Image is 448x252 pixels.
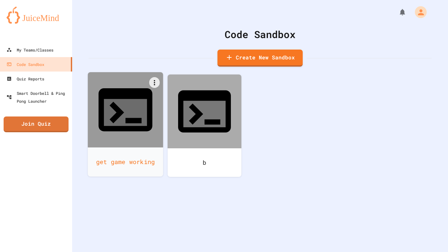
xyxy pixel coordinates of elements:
a: get game working [88,72,163,177]
img: logo-orange.svg [7,7,66,24]
a: b [168,74,241,177]
div: Smart Doorbell & Ping Pong Launcher [7,89,70,105]
a: Create New Sandbox [217,50,303,67]
div: My Notifications [386,7,408,18]
div: My Teams/Classes [7,46,53,54]
div: b [168,148,241,177]
div: get game working [88,147,163,177]
div: My Account [408,5,428,20]
a: Join Quiz [4,116,69,132]
div: Code Sandbox [89,27,432,42]
div: Code Sandbox [7,60,44,68]
div: Quiz Reports [7,75,44,83]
